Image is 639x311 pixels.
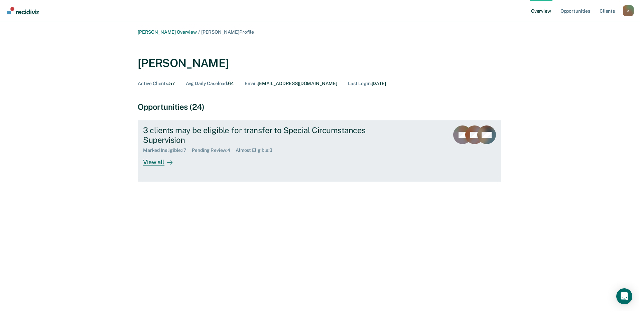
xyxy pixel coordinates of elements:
[143,125,378,145] div: 3 clients may be eligible for transfer to Special Circumstances Supervision
[623,5,634,16] button: Profile dropdown button
[236,147,278,153] div: Almost Eligible : 3
[138,120,501,182] a: 3 clients may be eligible for transfer to Special Circumstances SupervisionMarked Ineligible:17Pe...
[138,102,501,112] div: Opportunities (24)
[348,81,386,86] div: [DATE]
[192,147,236,153] div: Pending Review : 4
[245,81,258,86] span: Email :
[616,288,632,304] div: Open Intercom Messenger
[245,81,337,86] div: [EMAIL_ADDRESS][DOMAIN_NAME]
[201,29,254,35] span: [PERSON_NAME] Profile
[348,81,371,86] span: Last Login :
[143,147,192,153] div: Marked Ineligible : 17
[143,153,180,166] div: View all
[7,7,39,14] img: Recidiviz
[186,81,234,86] div: 64
[138,81,175,86] div: 57
[197,29,201,35] span: /
[138,29,197,35] a: [PERSON_NAME] Overview
[138,81,169,86] span: Active Clients :
[138,56,229,70] div: [PERSON_NAME]
[186,81,228,86] span: Avg Daily Caseload :
[623,5,634,16] div: a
